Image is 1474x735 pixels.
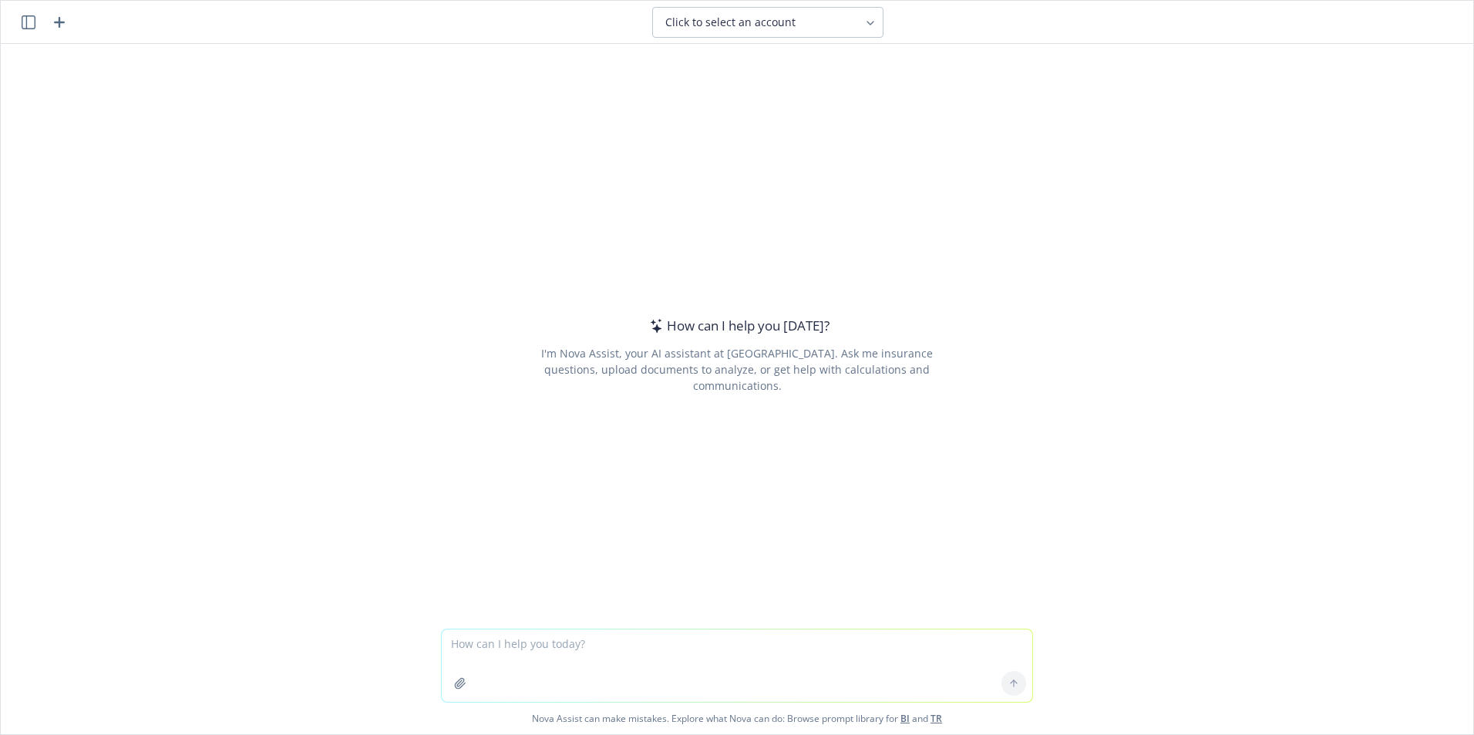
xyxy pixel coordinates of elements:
span: Nova Assist can make mistakes. Explore what Nova can do: Browse prompt library for and [7,703,1467,734]
div: How can I help you [DATE]? [645,316,830,336]
a: BI [900,712,910,725]
span: Click to select an account [665,15,796,30]
div: I'm Nova Assist, your AI assistant at [GEOGRAPHIC_DATA]. Ask me insurance questions, upload docum... [520,345,954,394]
button: Click to select an account [652,7,883,38]
a: TR [931,712,942,725]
